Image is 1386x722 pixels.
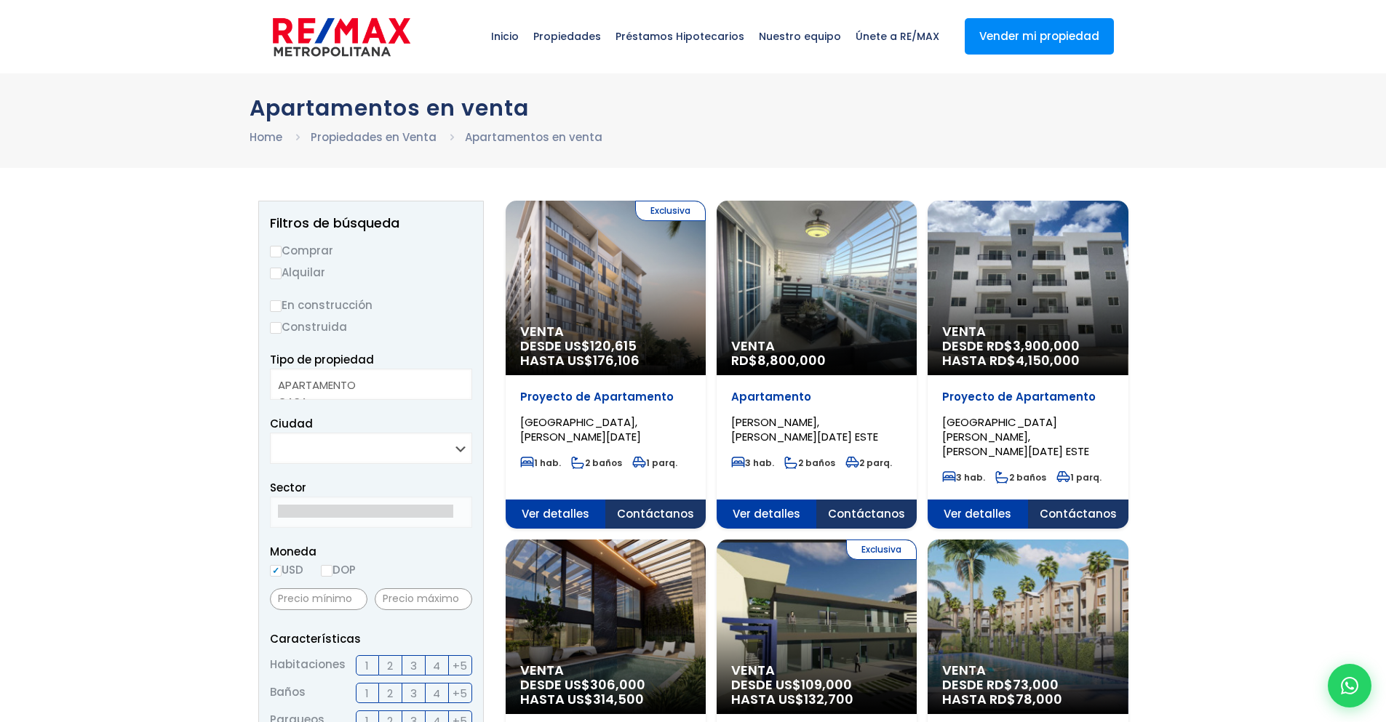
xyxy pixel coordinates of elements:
span: 8,800,000 [757,351,826,369]
span: Venta [942,663,1113,678]
span: 73,000 [1013,675,1059,694]
input: En construcción [270,300,282,312]
span: 1 parq. [632,457,677,469]
span: 314,500 [593,690,644,708]
input: USD [270,565,282,577]
h1: Apartamentos en venta [250,95,1137,121]
span: Inicio [484,15,526,58]
span: 78,000 [1016,690,1062,708]
span: HASTA US$ [520,692,691,707]
span: 2 baños [571,457,622,469]
span: Únete a RE/MAX [848,15,947,58]
span: 3,900,000 [1013,337,1080,355]
span: Propiedades [526,15,608,58]
span: 1 [365,657,369,675]
span: Habitaciones [270,655,346,675]
span: 2 baños [784,457,835,469]
span: 132,700 [804,690,853,708]
a: Propiedades en Venta [311,129,437,145]
span: DESDE US$ [731,678,902,707]
a: Apartamentos en venta [465,129,602,145]
span: HASTA US$ [731,692,902,707]
span: [GEOGRAPHIC_DATA][PERSON_NAME], [PERSON_NAME][DATE] ESTE [942,414,1089,459]
span: 2 baños [995,471,1046,484]
span: Moneda [270,542,472,561]
span: Venta [731,339,902,353]
a: Home [250,129,282,145]
span: 3 hab. [731,457,774,469]
label: Alquilar [270,263,472,281]
span: 176,106 [593,351,640,369]
span: HASTA RD$ [942,692,1113,707]
span: 2 parq. [845,457,892,469]
span: Contáctanos [605,500,706,529]
span: [GEOGRAPHIC_DATA], [PERSON_NAME][DATE] [520,414,641,444]
span: Ciudad [270,416,313,431]
span: 3 hab. [942,471,985,484]
span: 1 hab. [520,457,561,469]
span: [PERSON_NAME], [PERSON_NAME][DATE] ESTE [731,414,878,444]
a: Vender mi propiedad [965,18,1114,55]
span: DESDE RD$ [942,339,1113,368]
span: 120,615 [590,337,637,355]
span: Venta [520,663,691,678]
span: Ver detalles [717,500,817,529]
h2: Filtros de búsqueda [270,216,472,230]
span: +5 [453,684,467,702]
input: Precio mínimo [270,588,367,610]
span: 4 [433,657,440,675]
span: Nuestro equipo [752,15,848,58]
span: Baños [270,683,306,703]
input: Alquilar [270,268,282,279]
p: Características [270,630,472,648]
p: Proyecto de Apartamento [520,390,691,404]
span: +5 [453,657,467,675]
span: Contáctanos [1028,500,1128,529]
p: Proyecto de Apartamento [942,390,1113,404]
input: Construida [270,322,282,334]
span: Exclusiva [635,201,706,221]
span: 306,000 [590,675,645,694]
span: RD$ [731,351,826,369]
span: DESDE RD$ [942,678,1113,707]
span: Sector [270,480,306,495]
span: 3 [410,657,417,675]
span: Ver detalles [928,500,1028,529]
span: Préstamos Hipotecarios [608,15,752,58]
input: Precio máximo [375,588,472,610]
span: Ver detalles [506,500,606,529]
a: Venta DESDE RD$3,900,000 HASTA RD$4,150,000 Proyecto de Apartamento [GEOGRAPHIC_DATA][PERSON_NAME... [928,201,1128,529]
span: 1 parq. [1056,471,1102,484]
p: Apartamento [731,390,902,404]
span: 2 [387,684,393,702]
img: remax-metropolitana-logo [273,15,410,59]
span: Contáctanos [816,500,917,529]
span: 1 [365,684,369,702]
input: DOP [321,565,332,577]
a: Exclusiva Venta DESDE US$120,615 HASTA US$176,106 Proyecto de Apartamento [GEOGRAPHIC_DATA], [PER... [506,201,706,529]
span: Venta [520,324,691,339]
span: Venta [731,663,902,678]
label: Comprar [270,241,472,260]
span: 109,000 [801,675,852,694]
span: HASTA RD$ [942,353,1113,368]
span: 2 [387,657,393,675]
label: USD [270,561,303,579]
input: Comprar [270,246,282,257]
span: DESDE US$ [520,339,691,368]
option: CASA [278,393,453,410]
span: Tipo de propiedad [270,352,374,367]
span: 3 [410,684,417,702]
span: 4,150,000 [1016,351,1080,369]
span: HASTA US$ [520,353,691,368]
span: 4 [433,684,440,702]
label: DOP [321,561,356,579]
option: APARTAMENTO [278,377,453,393]
a: Venta RD$8,800,000 Apartamento [PERSON_NAME], [PERSON_NAME][DATE] ESTE 3 hab. 2 baños 2 parq. Ver... [717,201,917,529]
span: Exclusiva [846,540,917,560]
label: Construida [270,318,472,336]
span: Venta [942,324,1113,339]
label: En construcción [270,296,472,314]
span: DESDE US$ [520,678,691,707]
